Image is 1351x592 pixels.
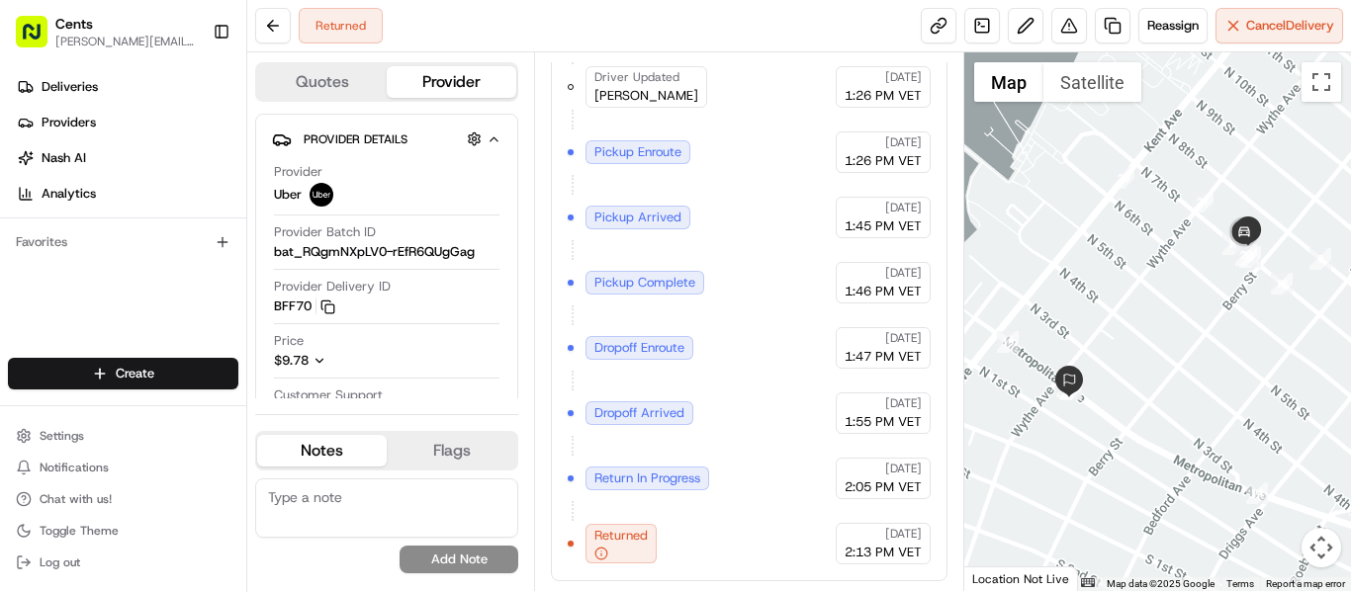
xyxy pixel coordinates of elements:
span: 1:45 PM VET [845,217,922,235]
button: Provider Details [272,123,501,155]
span: 1:55 PM VET [845,413,922,431]
div: 12 [1271,273,1293,295]
button: Map camera controls [1302,528,1341,567]
span: [DATE] [175,306,216,322]
div: Favorites [8,226,238,258]
span: [PERSON_NAME] [61,360,160,376]
div: 21 [1192,191,1214,212]
span: Dropoff Arrived [594,404,684,422]
button: Show street map [974,62,1043,102]
span: Uber [274,186,302,204]
button: Start new chat [336,195,360,218]
img: Masood Aslam [20,288,51,319]
span: Create [116,365,154,382]
a: 💻API Documentation [159,434,325,469]
button: BFF70 [274,297,335,315]
img: Nash [20,20,59,59]
span: $9.78 [274,352,309,369]
span: [PERSON_NAME][EMAIL_ADDRESS][PERSON_NAME][DOMAIN_NAME] [55,34,197,49]
div: Start new chat [89,189,324,209]
img: 1736555255976-a54dd68f-1ca7-489b-9aae-adbdc363a1c4 [40,361,55,377]
span: Map data ©2025 Google [1107,578,1215,589]
img: 8571987876998_91fb9ceb93ad5c398215_72.jpg [42,189,77,224]
span: • [164,306,171,322]
a: Powered byPylon [139,445,239,461]
span: bat_RQgmNXpLV0-rEfR6QUgGag [274,243,475,261]
span: Pickup Arrived [594,209,681,226]
img: Asif Zaman Khan [20,341,51,373]
p: Welcome 👋 [20,79,360,111]
a: Report a map error [1266,578,1345,589]
button: $9.78 [274,352,448,370]
span: [DATE] [885,526,922,542]
div: 17 [1059,378,1081,399]
span: Pylon [197,446,239,461]
div: 22 [1235,244,1257,266]
div: 10 [1222,233,1244,255]
button: Provider [387,66,516,98]
button: CancelDelivery [1216,8,1343,43]
span: Customer Support [274,386,383,404]
button: Notes [257,435,387,466]
img: Google [969,565,1035,591]
span: 2:05 PM VET [845,478,922,496]
span: 2:13 PM VET [845,544,922,561]
a: Deliveries [8,71,246,103]
span: [DATE] [885,395,922,411]
div: Location Not Live [964,566,1078,591]
span: Driver Updated [594,69,679,85]
span: Provider Batch ID [274,223,376,241]
span: 1:47 PM VET [845,348,922,366]
div: Past conversations [20,257,127,273]
span: Analytics [42,185,96,203]
a: Nash AI [8,142,246,174]
span: Pickup Complete [594,274,695,292]
span: Reassign [1147,17,1199,35]
button: Toggle fullscreen view [1302,62,1341,102]
span: Return In Progress [594,469,700,487]
img: uber-new-logo.jpeg [310,183,333,207]
span: [DATE] [885,330,922,346]
button: Chat with us! [8,485,238,513]
span: [PERSON_NAME] [61,306,160,322]
button: Keyboard shortcuts [1081,578,1095,587]
div: We're available if you need us! [89,209,272,224]
a: Analytics [8,178,246,210]
span: • [164,360,171,376]
span: Chat with us! [40,491,112,507]
a: Open this area in Google Maps (opens a new window) [969,565,1035,591]
a: Terms [1226,578,1254,589]
span: [DATE] [885,265,922,281]
span: Provider Delivery ID [274,278,391,296]
button: Cents [55,14,93,34]
button: Quotes [257,66,387,98]
span: Pickup Enroute [594,143,681,161]
img: 1736555255976-a54dd68f-1ca7-489b-9aae-adbdc363a1c4 [40,307,55,323]
span: Deliveries [42,78,98,96]
span: Price [274,332,304,350]
button: Notifications [8,454,238,481]
div: 14 [1246,482,1268,504]
img: 1736555255976-a54dd68f-1ca7-489b-9aae-adbdc363a1c4 [20,189,55,224]
div: 11 [1239,246,1261,268]
span: Provider Details [304,131,407,147]
button: Show satellite imagery [1043,62,1141,102]
span: [DATE] [885,69,922,85]
button: Create [8,358,238,389]
span: 1:26 PM VET [845,87,922,105]
span: Notifications [40,460,109,475]
span: Nash AI [42,149,86,167]
span: Dropoff Enroute [594,339,684,357]
span: [DATE] [885,134,922,150]
span: Cancel Delivery [1246,17,1334,35]
span: Settings [40,428,84,444]
span: [PERSON_NAME] [594,87,698,105]
button: Log out [8,549,238,576]
input: Clear [51,127,326,148]
span: Providers [42,114,96,131]
div: 20 [1113,167,1134,189]
span: [DATE] [885,461,922,476]
span: [DATE] [885,200,922,215]
span: [DATE] [175,360,216,376]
